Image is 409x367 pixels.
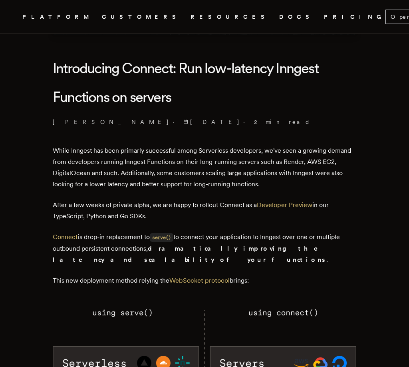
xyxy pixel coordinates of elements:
p: While Inngest has been primarly successful among Serverless developers, we've seen a growing dema... [53,145,356,190]
button: PLATFORM [22,12,92,22]
h1: Introducing Connect: Run low-latency Inngest Functions on servers [53,54,356,112]
span: 2 min read [254,118,310,126]
code: serve() [150,233,173,242]
p: is drop-in replacement to to connect your application to Inngest over one or multiple outbound pe... [53,231,356,265]
a: PRICING [324,12,385,22]
span: [DATE] [183,118,240,126]
a: Developer Preview [257,201,312,209]
a: DOCS [279,12,314,22]
p: After a few weeks of private alpha, we are happy to rollout Connect as a in our TypeScript, Pytho... [53,199,356,222]
a: [PERSON_NAME] [53,118,169,126]
p: This new deployment method relying the brings: [53,275,356,286]
a: CUSTOMERS [102,12,181,22]
button: RESOURCES [191,12,270,22]
p: · · [53,118,356,126]
strong: dramatically improving the latency and scalability of your functions [53,245,329,263]
a: serve() [150,233,173,241]
a: Connect [53,233,78,241]
a: WebSocket protocol [169,277,230,284]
